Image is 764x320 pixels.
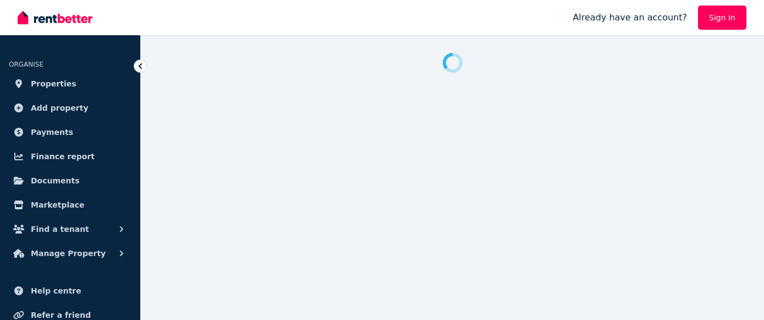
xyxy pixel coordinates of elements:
span: Help centre [31,284,81,297]
a: Finance report [9,145,131,167]
span: Payments [31,126,73,139]
a: Sign In [698,6,746,30]
span: Find a tenant [31,223,89,236]
span: Add property [31,101,89,115]
a: Documents [9,170,131,192]
button: Manage Property [9,242,131,264]
span: Already have an account? [573,11,687,24]
img: RentBetter [18,9,92,26]
span: Finance report [31,150,95,163]
span: Marketplace [31,198,84,211]
button: Find a tenant [9,218,131,240]
a: Help centre [9,280,131,302]
span: ORGANISE [9,61,43,68]
span: Manage Property [31,247,106,260]
span: Documents [31,174,80,187]
a: Payments [9,121,131,143]
a: Marketplace [9,194,131,216]
span: Properties [31,77,76,90]
a: Add property [9,97,131,119]
a: Properties [9,73,131,95]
